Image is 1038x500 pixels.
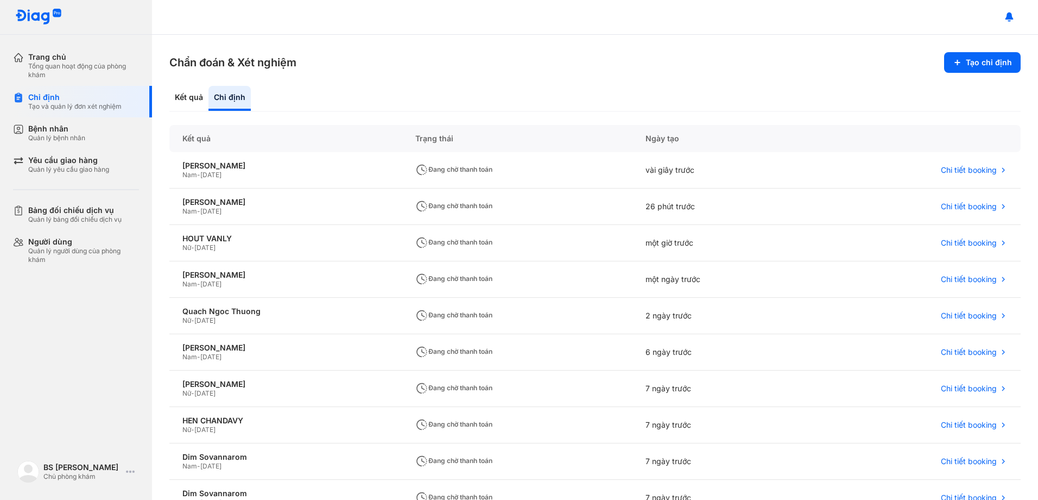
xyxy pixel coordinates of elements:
[415,238,492,246] span: Đang chờ thanh toán
[415,347,492,355] span: Đang chờ thanh toán
[194,389,216,397] span: [DATE]
[169,86,208,111] div: Kết quả
[632,225,813,261] div: một giờ trước
[182,307,389,316] div: Quach Ngoc Thuong
[632,334,813,371] div: 6 ngày trước
[415,384,492,392] span: Đang chờ thanh toán
[941,274,997,284] span: Chi tiết booking
[197,207,200,215] span: -
[200,280,221,288] span: [DATE]
[197,280,200,288] span: -
[28,124,85,134] div: Bệnh nhân
[182,316,191,324] span: Nữ
[415,165,492,173] span: Đang chờ thanh toán
[415,202,492,210] span: Đang chờ thanh toán
[941,202,997,211] span: Chi tiết booking
[169,55,296,70] h3: Chẩn đoán & Xét nghiệm
[632,189,813,225] div: 26 phút trước
[28,247,139,264] div: Quản lý người dùng của phòng khám
[28,52,139,62] div: Trang chủ
[197,171,200,179] span: -
[182,462,197,470] span: Nam
[415,274,492,283] span: Đang chờ thanh toán
[28,155,109,165] div: Yêu cầu giao hàng
[182,343,389,353] div: [PERSON_NAME]
[632,407,813,443] div: 7 ngày trước
[941,347,997,357] span: Chi tiết booking
[28,165,109,174] div: Quản lý yêu cầu giao hàng
[402,125,632,152] div: Trạng thái
[191,426,194,434] span: -
[182,197,389,207] div: [PERSON_NAME]
[182,161,389,171] div: [PERSON_NAME]
[191,389,194,397] span: -
[632,152,813,189] div: vài giây trước
[632,261,813,298] div: một ngày trước
[200,462,221,470] span: [DATE]
[944,52,1021,73] button: Tạo chỉ định
[28,215,122,224] div: Quản lý bảng đối chiếu dịch vụ
[182,207,197,215] span: Nam
[941,457,997,466] span: Chi tiết booking
[415,311,492,319] span: Đang chờ thanh toán
[182,389,191,397] span: Nữ
[200,207,221,215] span: [DATE]
[15,9,62,26] img: logo
[17,461,39,483] img: logo
[182,416,389,426] div: HEN CHANDAVY
[182,452,389,462] div: Dim Sovannarom
[28,92,122,102] div: Chỉ định
[182,489,389,498] div: Dim Sovannarom
[941,311,997,321] span: Chi tiết booking
[194,316,216,324] span: [DATE]
[632,371,813,407] div: 7 ngày trước
[200,353,221,361] span: [DATE]
[43,462,122,472] div: BS [PERSON_NAME]
[28,134,85,142] div: Quản lý bệnh nhân
[941,420,997,430] span: Chi tiết booking
[415,420,492,428] span: Đang chờ thanh toán
[182,171,197,179] span: Nam
[415,457,492,465] span: Đang chờ thanh toán
[632,125,813,152] div: Ngày tạo
[43,472,122,481] div: Chủ phòng khám
[182,353,197,361] span: Nam
[632,298,813,334] div: 2 ngày trước
[182,280,197,288] span: Nam
[28,237,139,247] div: Người dùng
[191,243,194,252] span: -
[200,171,221,179] span: [DATE]
[182,234,389,243] div: HOUT VANLY
[632,443,813,480] div: 7 ngày trước
[941,165,997,175] span: Chi tiết booking
[197,462,200,470] span: -
[194,243,216,252] span: [DATE]
[182,426,191,434] span: Nữ
[28,205,122,215] div: Bảng đối chiếu dịch vụ
[208,86,251,111] div: Chỉ định
[941,238,997,248] span: Chi tiết booking
[197,353,200,361] span: -
[169,125,402,152] div: Kết quả
[941,384,997,393] span: Chi tiết booking
[194,426,216,434] span: [DATE]
[191,316,194,324] span: -
[182,270,389,280] div: [PERSON_NAME]
[28,102,122,111] div: Tạo và quản lý đơn xét nghiệm
[28,62,139,79] div: Tổng quan hoạt động của phòng khám
[182,379,389,389] div: [PERSON_NAME]
[182,243,191,252] span: Nữ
